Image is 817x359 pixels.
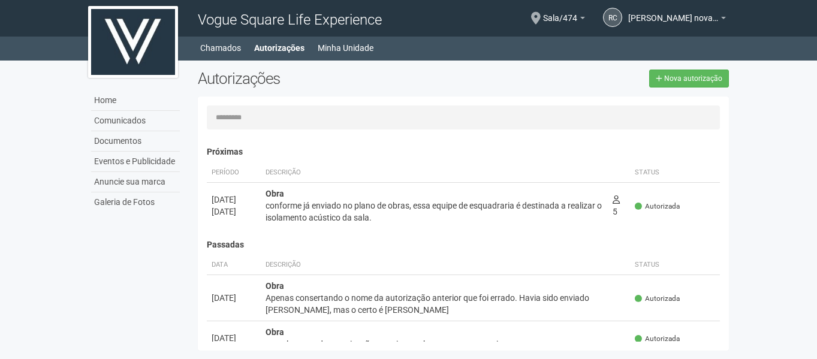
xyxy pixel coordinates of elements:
a: Documentos [91,131,180,152]
a: Chamados [200,40,241,56]
h2: Autorizações [198,70,454,88]
h4: Passadas [207,240,720,249]
span: Sala/474 [543,2,577,23]
strong: Obra [266,327,284,337]
th: Descrição [261,255,631,275]
a: Anuncie sua marca [91,172,180,192]
span: 5 [613,195,620,216]
a: Home [91,90,180,111]
span: Autorizada [635,294,680,304]
div: [DATE] [212,332,256,344]
a: Comunicados [91,111,180,131]
span: renato coutinho novaes [628,2,718,23]
a: Sala/474 [543,15,585,25]
span: Autorizada [635,334,680,344]
span: Vogue Square Life Experience [198,11,382,28]
div: [DATE] [212,194,256,206]
div: [DATE] [212,206,256,218]
div: [DATE] [212,292,256,304]
th: Descrição [261,163,608,183]
a: [PERSON_NAME] novaes [628,15,726,25]
a: rc [603,8,622,27]
th: Data [207,255,261,275]
a: Nova autorização [649,70,729,88]
strong: Obra [266,189,284,198]
div: Apenas consertando o nome da autorização anterior que foi errado. Havia sido enviado [PERSON_NAME... [266,292,626,316]
a: Galeria de Fotos [91,192,180,212]
th: Período [207,163,261,183]
img: logo.jpg [88,6,178,78]
a: Autorizações [254,40,305,56]
strong: Obra [266,281,284,291]
th: Status [630,255,720,275]
div: complemento da autorização anterior. acabamento marmoraria [266,338,626,350]
a: Eventos e Publicidade [91,152,180,172]
span: Nova autorização [664,74,722,83]
th: Status [630,163,720,183]
span: Autorizada [635,201,680,212]
a: Minha Unidade [318,40,373,56]
h4: Próximas [207,147,720,156]
div: conforme já enviado no plano de obras, essa equipe de esquadraria é destinada a realizar o isolam... [266,200,603,224]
